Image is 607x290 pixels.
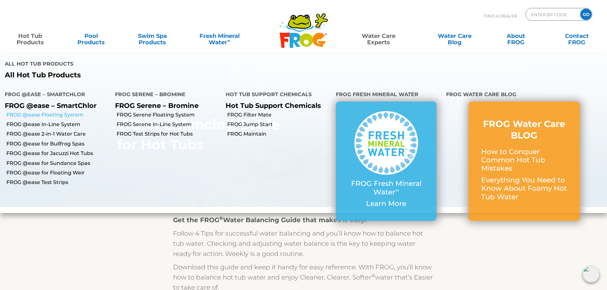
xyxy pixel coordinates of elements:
[227,111,331,118] a: FROG Filter Mate
[227,121,331,128] a: FROG Jump Start
[481,148,567,173] p: How to Conquer Common Hot Tub Mistakes
[227,38,230,43] sup: ∞
[6,131,110,138] a: FROG @ease 2-in-1 Water Care
[226,102,326,110] p: Hot Tub Support Chemicals
[484,8,517,24] p: Find A Dealer
[129,30,176,42] a: Swim SpaProducts
[6,140,110,147] a: FROG @ease for Bullfrog Spas
[6,121,110,128] a: FROG @ease In-Line System
[580,9,592,20] input: GO
[117,121,220,128] a: FROG Serene In-Line System
[190,30,249,42] a: Fresh MineralWater∞
[481,118,567,141] h3: FROG Water Care BLOG
[6,160,110,167] a: FROG @ease for Sundance Spas
[5,89,105,102] h4: FROG @ease – SmartChlor
[6,150,110,157] a: FROG @ease for Jacuzzi Hot Tubs
[6,30,54,42] a: Hot TubProducts
[583,266,599,282] img: openIcon
[6,179,110,186] a: FROG @ease Test Strips
[336,89,437,102] h4: FROG Fresh Mineral Water
[173,216,367,224] strong: Get the FROG Water Balancing Guide that makes it easy!
[446,89,602,102] h4: FROG Water Care Blog
[5,58,299,71] h4: All Hot Tub Products
[173,228,434,259] p: Follow 4 Tips for successful water balancing and you’ll know how to balance hot tub water. Checki...
[117,111,220,118] a: FROG Serene Floating System
[431,30,478,42] a: Water CareBlog
[226,89,326,102] h4: Hot Tub Support Chemicals
[531,10,574,19] input: Zip Code Form
[5,102,105,110] p: FROG @ease – SmartChlor
[492,30,539,42] a: AboutFROG
[481,176,567,201] p: Everything You Need to Know About Foamy Hot Tub Water
[5,71,299,79] a: All Hot Tub Products
[395,187,399,193] sup: ∞
[340,30,417,42] a: Water CareExperts
[6,169,110,176] a: FROG @ease for Floating Weir
[219,215,223,221] sup: ®
[6,111,110,118] a: FROG @ease Floating System
[227,131,331,138] a: FROG Maintain
[371,272,375,279] sup: ®
[349,111,424,211] a: FROG Fresh Mineral Water∞ Learn More
[117,131,220,138] a: FROG Test Strips for Hot Tubs
[481,118,567,204] a: FROG Water Care BLOG How to Conquer Common Hot Tub Mistakes Everything You Need to Know About Foa...
[349,180,424,196] p: FROG Fresh Mineral Water
[349,200,424,208] p: Learn More
[68,30,115,42] a: PoolProducts
[115,102,216,110] p: FROG Serene – Bromine
[115,89,216,102] h4: FROG Serene – Bromine
[553,30,601,42] a: ContactFROG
